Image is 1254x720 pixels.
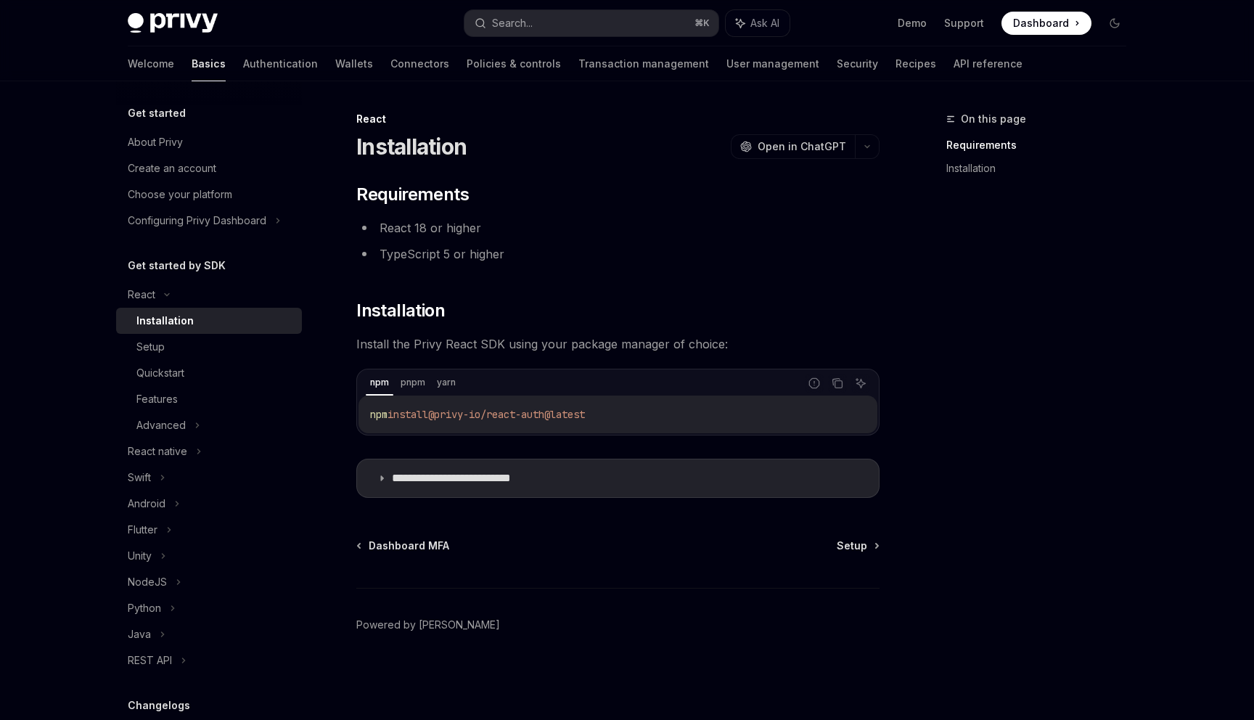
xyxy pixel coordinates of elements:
button: Report incorrect code [805,374,824,393]
a: Basics [192,46,226,81]
a: Authentication [243,46,318,81]
button: Open in ChatGPT [731,134,855,159]
a: Setup [116,334,302,360]
span: Ask AI [750,16,779,30]
button: Ask AI [726,10,790,36]
div: npm [366,374,393,391]
div: React [356,112,880,126]
span: On this page [961,110,1026,128]
button: Toggle dark mode [1103,12,1126,35]
div: Choose your platform [128,186,232,203]
h5: Get started [128,105,186,122]
span: Install the Privy React SDK using your package manager of choice: [356,334,880,354]
a: Support [944,16,984,30]
span: Open in ChatGPT [758,139,846,154]
div: Configuring Privy Dashboard [128,212,266,229]
div: Installation [136,312,194,330]
h5: Changelogs [128,697,190,714]
div: React [128,286,155,303]
a: Welcome [128,46,174,81]
div: Flutter [128,521,157,539]
span: Requirements [356,183,469,206]
div: Quickstart [136,364,184,382]
div: NodeJS [128,573,167,591]
a: Demo [898,16,927,30]
span: ⌘ K [694,17,710,29]
a: Security [837,46,878,81]
div: Python [128,600,161,617]
img: dark logo [128,13,218,33]
a: Quickstart [116,360,302,386]
a: Connectors [390,46,449,81]
span: Dashboard MFA [369,539,449,553]
div: React native [128,443,187,460]
div: About Privy [128,134,183,151]
span: Installation [356,299,445,322]
div: pnpm [396,374,430,391]
a: Create an account [116,155,302,181]
div: Android [128,495,165,512]
button: Copy the contents from the code block [828,374,847,393]
li: React 18 or higher [356,218,880,238]
div: Unity [128,547,152,565]
a: Powered by [PERSON_NAME] [356,618,500,632]
a: Choose your platform [116,181,302,208]
a: Policies & controls [467,46,561,81]
div: Search... [492,15,533,32]
a: Transaction management [578,46,709,81]
a: Wallets [335,46,373,81]
a: Setup [837,539,878,553]
div: Create an account [128,160,216,177]
button: Search...⌘K [464,10,718,36]
div: Java [128,626,151,643]
a: Requirements [946,134,1138,157]
div: Features [136,390,178,408]
div: Setup [136,338,165,356]
a: Dashboard [1001,12,1091,35]
span: npm [370,408,388,421]
button: Ask AI [851,374,870,393]
a: Recipes [896,46,936,81]
div: yarn [433,374,460,391]
h5: Get started by SDK [128,257,226,274]
span: Setup [837,539,867,553]
a: About Privy [116,129,302,155]
span: @privy-io/react-auth@latest [428,408,585,421]
h1: Installation [356,134,467,160]
span: Dashboard [1013,16,1069,30]
div: Swift [128,469,151,486]
div: Advanced [136,417,186,434]
a: Installation [946,157,1138,180]
li: TypeScript 5 or higher [356,244,880,264]
a: Dashboard MFA [358,539,449,553]
span: install [388,408,428,421]
a: API reference [954,46,1023,81]
a: User management [726,46,819,81]
a: Installation [116,308,302,334]
div: REST API [128,652,172,669]
a: Features [116,386,302,412]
